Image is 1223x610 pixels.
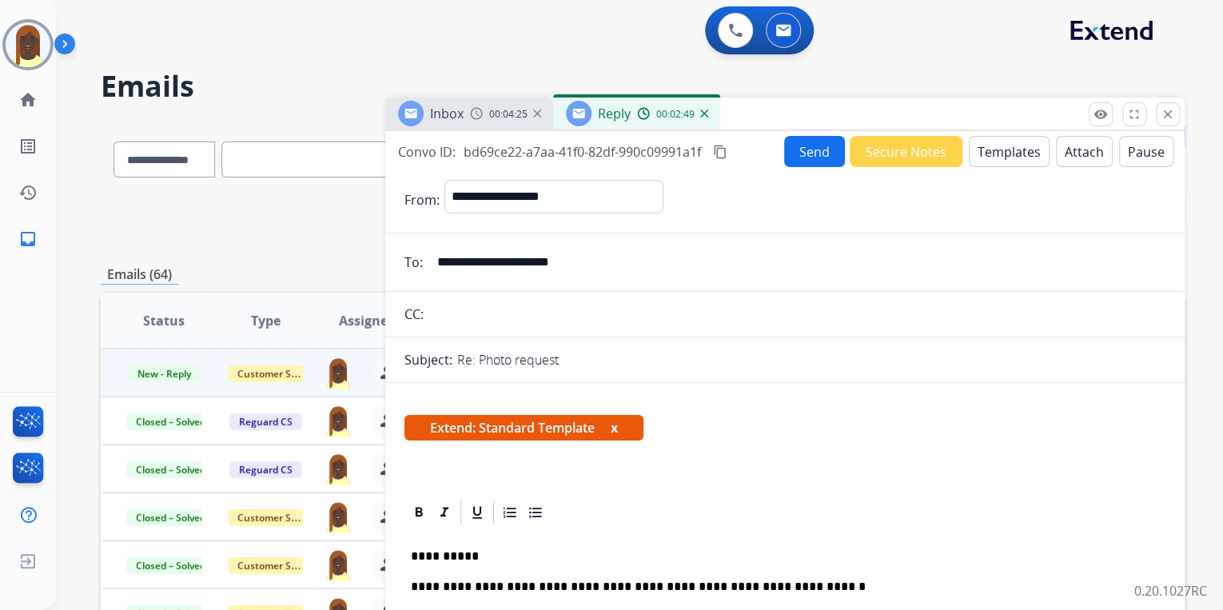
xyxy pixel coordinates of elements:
[489,108,528,121] span: 00:04:25
[379,507,398,526] mat-icon: person_remove
[18,183,38,202] mat-icon: history
[464,143,701,161] span: bd69ce22-a7aa-41f0-82df-990c09991a1f
[850,136,962,167] button: Secure Notes
[251,311,281,330] span: Type
[18,137,38,156] mat-icon: list_alt
[128,365,201,382] span: New - Reply
[457,350,559,369] p: Re: Photo request
[404,253,423,272] p: To:
[1134,581,1207,600] p: 0.20.1027RC
[323,548,353,580] img: agent-avatar
[1119,136,1173,167] button: Pause
[398,142,456,161] p: Convo ID:
[126,413,215,430] span: Closed – Solved
[229,461,302,478] span: Reguard CS
[323,500,353,532] img: agent-avatar
[379,459,398,478] mat-icon: person_remove
[6,22,50,67] img: avatar
[323,453,353,484] img: agent-avatar
[228,365,332,382] span: Customer Support
[1056,136,1113,167] button: Attach
[228,509,332,526] span: Customer Support
[379,363,398,382] mat-icon: person_remove
[465,500,489,524] div: Underline
[323,357,353,389] img: agent-avatar
[126,509,215,526] span: Closed – Solved
[126,557,215,574] span: Closed – Solved
[713,145,727,159] mat-icon: content_copy
[1161,107,1175,122] mat-icon: close
[598,105,631,122] span: Reply
[18,90,38,110] mat-icon: home
[228,557,332,574] span: Customer Support
[379,555,398,574] mat-icon: person_remove
[323,405,353,437] img: agent-avatar
[404,350,452,369] p: Subject:
[611,418,618,437] button: x
[432,500,456,524] div: Italic
[1127,107,1141,122] mat-icon: fullscreen
[101,265,178,285] p: Emails (64)
[404,415,643,441] span: Extend: Standard Template
[339,311,395,330] span: Assignee
[430,105,464,122] span: Inbox
[126,461,215,478] span: Closed – Solved
[784,136,845,167] button: Send
[18,229,38,249] mat-icon: inbox
[379,411,398,430] mat-icon: person_remove
[404,190,440,209] p: From:
[101,70,1185,102] h2: Emails
[1094,107,1108,122] mat-icon: remove_red_eye
[656,108,695,121] span: 00:02:49
[524,500,548,524] div: Bullet List
[143,311,185,330] span: Status
[969,136,1050,167] button: Templates
[229,413,302,430] span: Reguard CS
[407,500,431,524] div: Bold
[404,305,424,324] p: CC:
[498,500,522,524] div: Ordered List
